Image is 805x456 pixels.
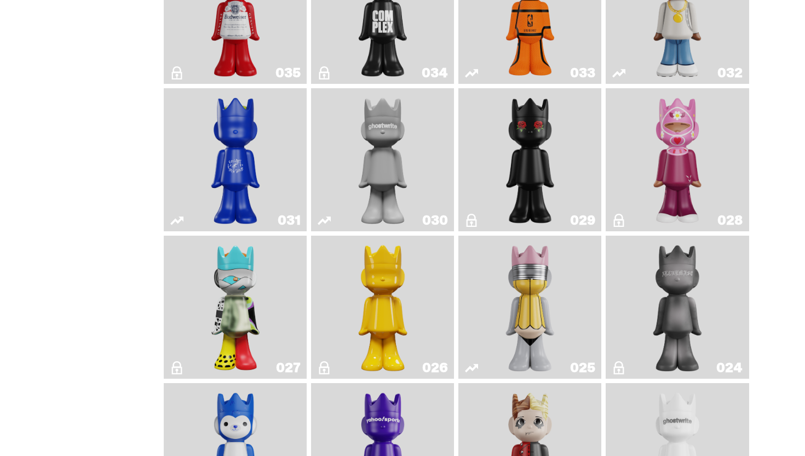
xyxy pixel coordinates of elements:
[422,66,447,79] div: 034
[275,66,300,79] div: 035
[278,214,300,227] div: 031
[170,93,300,227] a: Latte
[492,240,568,374] img: No. 2 Pencil
[345,93,421,227] img: One
[276,361,300,374] div: 027
[612,93,742,227] a: Grand Prix
[501,93,559,227] img: Landon
[640,240,715,374] img: Alchemist
[612,240,742,374] a: Alchemist
[345,240,421,374] img: Schrödinger's ghost: New Dawn
[318,240,447,374] a: Schrödinger's ghost: New Dawn
[570,66,595,79] div: 033
[717,214,742,227] div: 028
[422,214,447,227] div: 030
[465,93,595,227] a: Landon
[465,240,595,374] a: No. 2 Pencil
[716,361,742,374] div: 024
[570,361,595,374] div: 025
[198,93,273,227] img: Latte
[206,240,264,374] img: What The MSCHF
[570,214,595,227] div: 029
[717,66,742,79] div: 032
[422,361,447,374] div: 026
[170,240,300,374] a: What The MSCHF
[318,93,447,227] a: One
[648,93,706,227] img: Grand Prix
